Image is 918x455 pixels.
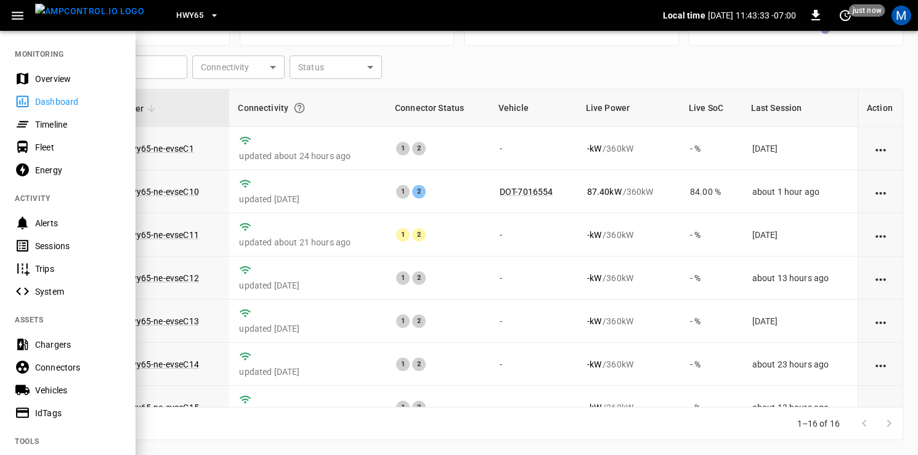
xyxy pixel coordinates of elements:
[35,118,121,131] div: Timeline
[35,141,121,154] div: Fleet
[35,96,121,108] div: Dashboard
[35,384,121,396] div: Vehicles
[35,4,144,19] img: ampcontrol.io logo
[35,73,121,85] div: Overview
[35,263,121,275] div: Trips
[708,9,796,22] p: [DATE] 11:43:33 -07:00
[892,6,911,25] div: profile-icon
[176,9,203,23] span: HWY65
[35,361,121,374] div: Connectors
[35,407,121,419] div: IdTags
[835,6,855,25] button: set refresh interval
[35,217,121,229] div: Alerts
[35,338,121,351] div: Chargers
[663,9,705,22] p: Local time
[35,164,121,176] div: Energy
[35,240,121,252] div: Sessions
[35,285,121,298] div: System
[849,4,885,17] span: just now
